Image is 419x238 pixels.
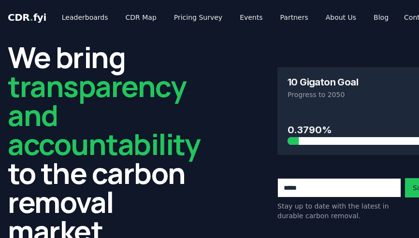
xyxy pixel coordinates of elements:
[277,201,401,221] p: Stay up to date with the latest in durable carbon removal.
[54,9,116,26] a: Leaderboards
[318,9,364,26] a: About Us
[118,9,164,26] a: CDR Map
[8,12,46,23] span: CDR fyi
[288,77,358,87] h3: 10 Gigaton Goal
[54,9,396,26] nav: Main
[232,9,270,26] a: Events
[166,9,230,26] a: Pricing Survey
[273,9,316,26] a: Partners
[30,12,33,23] span: .
[366,9,396,26] a: Blog
[8,11,46,24] a: CDR.fyi
[8,66,200,164] span: transparency and accountability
